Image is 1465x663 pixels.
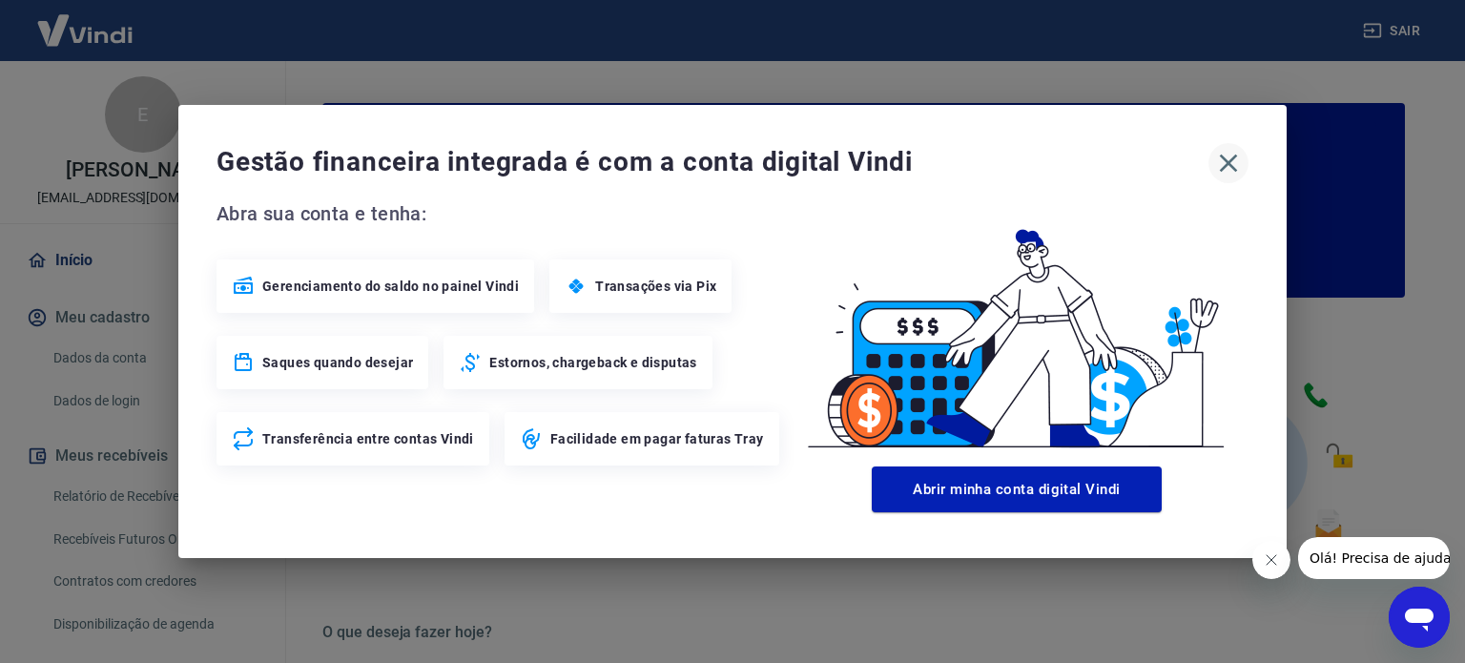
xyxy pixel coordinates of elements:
span: Transferência entre contas Vindi [262,429,474,448]
iframe: Botão para abrir a janela de mensagens [1389,587,1450,648]
div: Domínio [100,113,146,125]
span: Gerenciamento do saldo no painel Vindi [262,277,519,296]
iframe: Mensagem da empresa [1298,537,1450,579]
button: Abrir minha conta digital Vindi [872,466,1162,512]
div: Palavras-chave [222,113,306,125]
img: tab_domain_overview_orange.svg [79,111,94,126]
span: Saques quando desejar [262,353,413,372]
div: [PERSON_NAME]: [DOMAIN_NAME] [50,50,273,65]
img: logo_orange.svg [31,31,46,46]
iframe: Fechar mensagem [1252,541,1290,579]
span: Gestão financeira integrada é com a conta digital Vindi [217,143,1208,181]
img: tab_keywords_by_traffic_grey.svg [201,111,217,126]
img: Good Billing [785,198,1248,459]
span: Facilidade em pagar faturas Tray [550,429,764,448]
div: v 4.0.25 [53,31,93,46]
span: Transações via Pix [595,277,716,296]
img: website_grey.svg [31,50,46,65]
span: Abra sua conta e tenha: [217,198,785,229]
span: Estornos, chargeback e disputas [489,353,696,372]
span: Olá! Precisa de ajuda? [11,13,160,29]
